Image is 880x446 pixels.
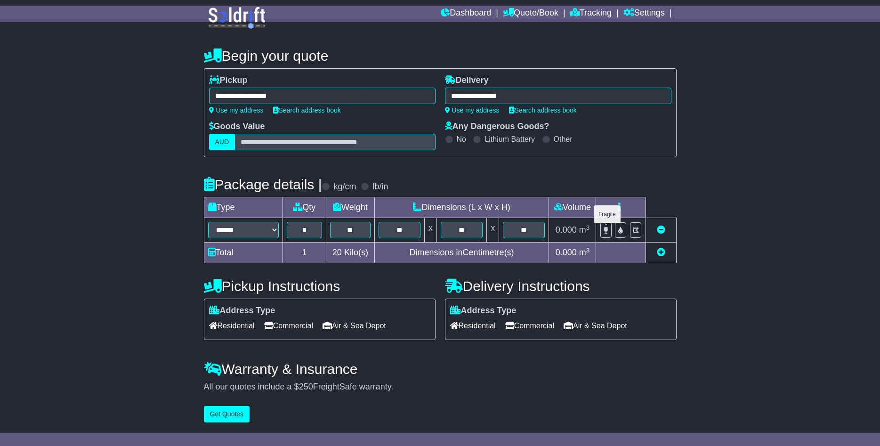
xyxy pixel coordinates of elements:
td: 1 [283,243,326,263]
td: Dimensions (L x W x H) [374,197,549,218]
label: Address Type [209,306,275,316]
label: Other [554,135,573,144]
div: All our quotes include a $ FreightSafe warranty. [204,382,677,392]
a: Use my address [445,106,500,114]
h4: Warranty & Insurance [204,361,677,377]
label: Pickup [209,75,248,86]
div: Fragile [594,205,621,223]
button: Get Quotes [204,406,250,422]
label: Lithium Battery [484,135,535,144]
span: Residential [209,318,255,333]
label: Any Dangerous Goods? [445,122,549,132]
a: Tracking [570,6,612,22]
span: m [579,248,590,257]
sup: 3 [586,247,590,254]
label: No [457,135,466,144]
h4: Pickup Instructions [204,278,436,294]
a: Search address book [273,106,341,114]
label: Address Type [450,306,517,316]
span: 0.000 [556,225,577,235]
span: Residential [450,318,496,333]
label: Delivery [445,75,489,86]
a: Remove this item [657,225,665,235]
a: Use my address [209,106,264,114]
span: Commercial [505,318,554,333]
label: AUD [209,134,235,150]
td: Total [204,243,283,263]
span: Air & Sea Depot [323,318,386,333]
td: Qty [283,197,326,218]
td: Type [204,197,283,218]
span: Air & Sea Depot [564,318,627,333]
h4: Package details | [204,177,322,192]
td: x [424,218,436,243]
span: Commercial [264,318,313,333]
label: lb/in [372,182,388,192]
span: m [579,225,590,235]
td: Kilo(s) [326,243,375,263]
h4: Begin your quote [204,48,677,64]
sup: 3 [586,224,590,231]
a: Dashboard [441,6,491,22]
label: Goods Value [209,122,265,132]
a: Settings [623,6,665,22]
a: Search address book [509,106,577,114]
td: x [487,218,499,243]
span: 0.000 [556,248,577,257]
a: Add new item [657,248,665,257]
span: 20 [332,248,342,257]
a: Quote/Book [503,6,558,22]
h4: Delivery Instructions [445,278,677,294]
span: 250 [299,382,313,391]
td: Volume [549,197,596,218]
label: kg/cm [333,182,356,192]
td: Weight [326,197,375,218]
td: Dimensions in Centimetre(s) [374,243,549,263]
